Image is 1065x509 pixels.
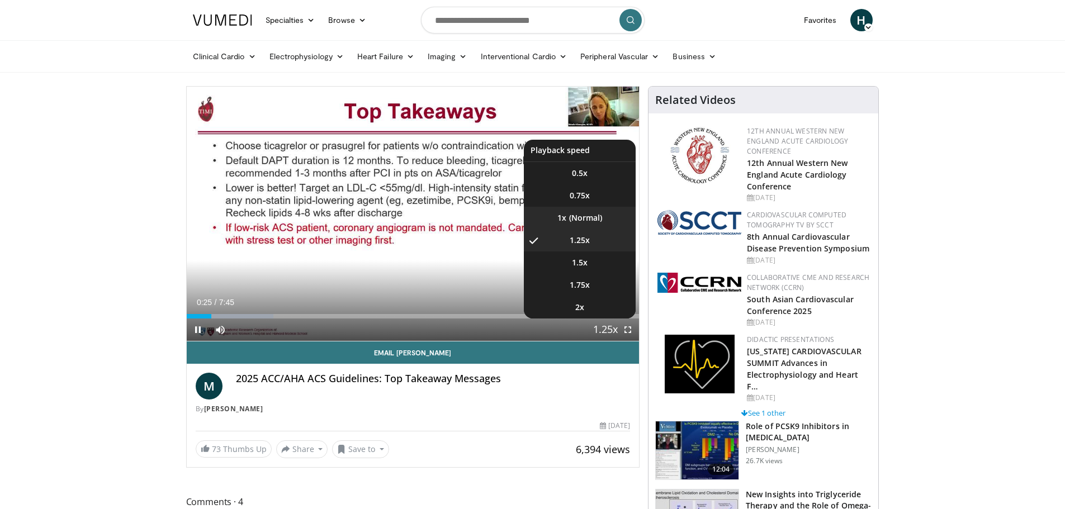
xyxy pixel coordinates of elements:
[617,318,639,341] button: Fullscreen
[747,158,848,192] a: 12th Annual Western New England Acute Cardiology Conference
[747,231,869,254] a: 8th Annual Cardiovascular Disease Prevention Symposium
[196,440,272,458] a: 73 Thumbs Up
[276,440,328,458] button: Share
[263,45,351,68] a: Electrophysiology
[236,373,631,385] h4: 2025 ACC/AHA ACS Guidelines: Top Takeaway Messages
[212,444,221,454] span: 73
[474,45,574,68] a: Interventional Cardio
[657,273,741,293] img: a04ee3ba-8487-4636-b0fb-5e8d268f3737.png.150x105_q85_autocrop_double_scale_upscale_version-0.2.png
[570,190,590,201] span: 0.75x
[575,302,584,313] span: 2x
[570,235,590,246] span: 1.25x
[747,193,869,203] div: [DATE]
[747,335,869,345] div: Didactic Presentations
[747,126,848,156] a: 12th Annual Western New England Acute Cardiology Conference
[259,9,322,31] a: Specialties
[186,494,640,509] span: Comments 4
[747,346,862,392] a: [US_STATE] CARDIOVASCULAR SUMMIT Advances in Electrophysiology and Heart F…
[656,421,739,479] img: 3346fd73-c5f9-4d1f-bb16-7b1903aae427.150x105_q85_crop-smart_upscale.jpg
[204,404,263,413] a: [PERSON_NAME]
[193,15,252,26] img: VuMedi Logo
[197,298,212,307] span: 0:25
[657,210,741,235] img: 51a70120-4f25-49cc-93a4-67582377e75f.png.150x105_q85_autocrop_double_scale_upscale_version-0.2.png
[708,464,735,475] span: 12:04
[196,373,223,399] a: M
[209,318,231,341] button: Mute
[186,45,263,68] a: Clinical Cardio
[747,255,869,265] div: [DATE]
[746,421,872,443] h3: Role of PCSK9 Inhibitors in [MEDICAL_DATA]
[187,341,640,364] a: Email [PERSON_NAME]
[187,318,209,341] button: Pause
[747,294,854,316] a: South Asian Cardiovascular Conference 2025
[421,45,474,68] a: Imaging
[351,45,421,68] a: Heart Failure
[666,45,723,68] a: Business
[321,9,373,31] a: Browse
[669,126,731,185] img: 0954f259-7907-4053-a817-32a96463ecc8.png.150x105_q85_autocrop_double_scale_upscale_version-0.2.png
[574,45,666,68] a: Peripheral Vascular
[421,7,645,34] input: Search topics, interventions
[746,456,783,465] p: 26.7K views
[747,210,846,230] a: Cardiovascular Computed Tomography TV by SCCT
[797,9,844,31] a: Favorites
[572,168,588,179] span: 0.5x
[600,421,630,431] div: [DATE]
[665,335,735,393] img: 1860aa7a-ba06-47e3-81a4-3dc728c2b4cf.png.150x105_q85_autocrop_double_scale_upscale_version-0.2.png
[332,440,389,458] button: Save to
[187,314,640,318] div: Progress Bar
[219,298,234,307] span: 7:45
[746,445,872,454] p: [PERSON_NAME]
[655,93,736,107] h4: Related Videos
[570,279,590,291] span: 1.75x
[655,421,872,480] a: 12:04 Role of PCSK9 Inhibitors in [MEDICAL_DATA] [PERSON_NAME] 26.7K views
[850,9,873,31] a: H
[187,87,640,341] video-js: Video Player
[747,317,869,327] div: [DATE]
[576,443,630,456] span: 6,394 views
[594,318,617,341] button: Playback Rate
[557,212,566,223] span: 1x
[741,408,785,418] a: See 1 other
[215,298,217,307] span: /
[747,393,869,403] div: [DATE]
[196,404,631,414] div: By
[747,273,869,292] a: Collaborative CME and Research Network (CCRN)
[572,257,588,268] span: 1.5x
